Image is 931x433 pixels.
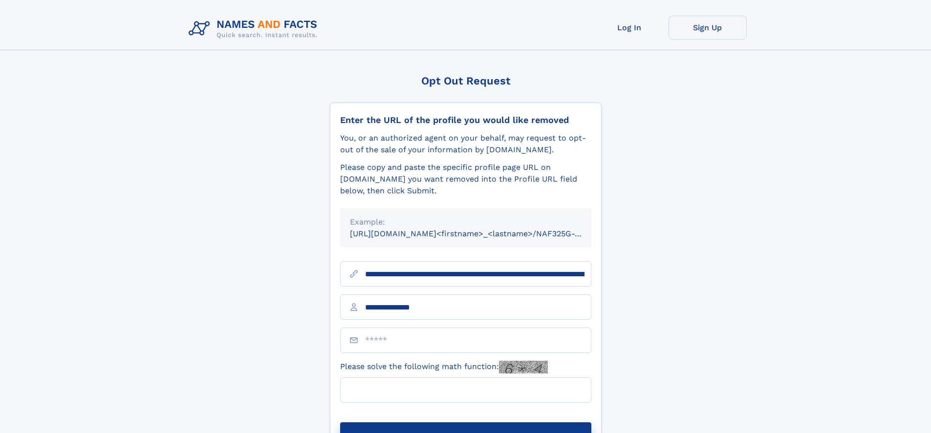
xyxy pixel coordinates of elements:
div: Please copy and paste the specific profile page URL on [DOMAIN_NAME] you want removed into the Pr... [340,162,591,197]
small: [URL][DOMAIN_NAME]<firstname>_<lastname>/NAF325G-xxxxxxxx [350,229,610,238]
a: Sign Up [669,16,747,40]
div: Example: [350,216,582,228]
label: Please solve the following math function: [340,361,548,373]
a: Log In [590,16,669,40]
div: Opt Out Request [330,75,602,87]
div: You, or an authorized agent on your behalf, may request to opt-out of the sale of your informatio... [340,132,591,156]
img: Logo Names and Facts [185,16,325,42]
div: Enter the URL of the profile you would like removed [340,115,591,125]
